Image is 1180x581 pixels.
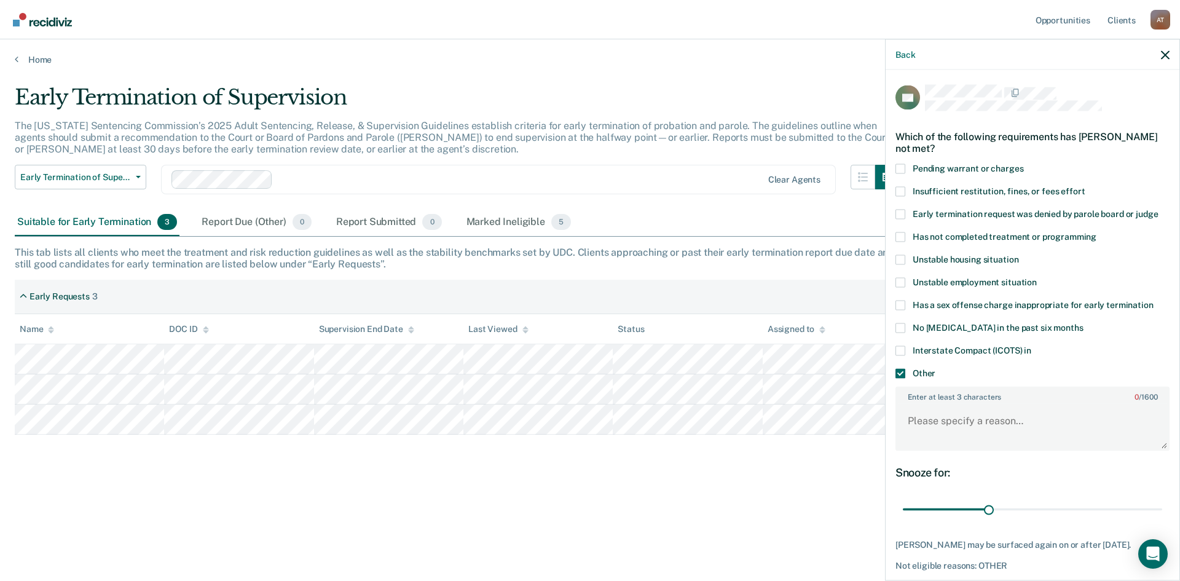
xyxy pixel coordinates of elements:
[464,209,574,236] div: Marked Ineligible
[618,324,644,334] div: Status
[15,54,1165,65] a: Home
[895,49,915,60] button: Back
[1150,10,1170,30] button: Profile dropdown button
[15,85,900,120] div: Early Termination of Supervision
[895,121,1170,164] div: Which of the following requirements has [PERSON_NAME] not met?
[895,560,1170,571] div: Not eligible reasons: OTHER
[199,209,313,236] div: Report Due (Other)
[768,324,825,334] div: Assigned to
[1135,392,1139,401] span: 0
[913,208,1158,218] span: Early termination request was denied by parole board or judge
[913,186,1085,196] span: Insufficient restitution, fines, or fees effort
[1135,392,1157,401] span: / 1600
[13,13,72,26] img: Recidiviz
[913,163,1023,173] span: Pending warrant or charges
[897,387,1168,401] label: Enter at least 3 characters
[913,345,1031,355] span: Interstate Compact (ICOTS) in
[468,324,528,334] div: Last Viewed
[319,324,414,334] div: Supervision End Date
[20,172,131,183] span: Early Termination of Supervision
[895,540,1170,550] div: [PERSON_NAME] may be surfaced again on or after [DATE].
[15,209,179,236] div: Suitable for Early Termination
[1138,539,1168,569] div: Open Intercom Messenger
[15,120,889,155] p: The [US_STATE] Sentencing Commission’s 2025 Adult Sentencing, Release, & Supervision Guidelines e...
[293,214,312,230] span: 0
[551,214,571,230] span: 5
[20,324,54,334] div: Name
[15,247,1165,270] div: This tab lists all clients who meet the treatment and risk reduction guidelines as well as the st...
[913,299,1154,309] span: Has a sex offense charge inappropriate for early termination
[913,277,1037,287] span: Unstable employment situation
[1150,10,1170,30] div: A T
[92,291,98,302] div: 3
[422,214,441,230] span: 0
[913,322,1083,332] span: No [MEDICAL_DATA] in the past six months
[334,209,444,236] div: Report Submitted
[895,465,1170,479] div: Snooze for:
[913,368,935,377] span: Other
[29,291,90,302] div: Early Requests
[768,175,820,185] div: Clear agents
[913,254,1018,264] span: Unstable housing situation
[913,231,1096,241] span: Has not completed treatment or programming
[157,214,177,230] span: 3
[169,324,208,334] div: DOC ID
